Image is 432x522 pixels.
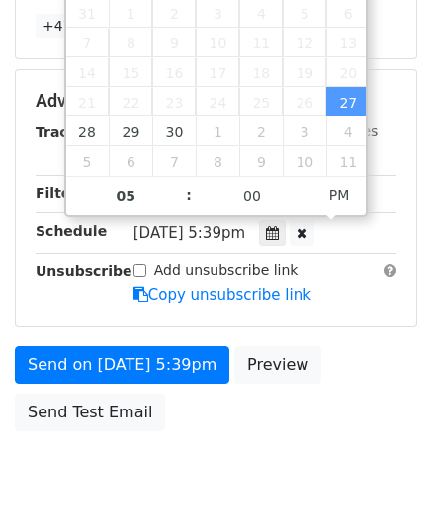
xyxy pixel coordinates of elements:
[196,146,239,176] span: October 8, 2025
[196,116,239,146] span: October 1, 2025
[152,87,196,116] span: September 23, 2025
[66,87,110,116] span: September 21, 2025
[66,146,110,176] span: October 5, 2025
[196,87,239,116] span: September 24, 2025
[326,28,370,57] span: September 13, 2025
[283,116,326,146] span: October 3, 2025
[36,124,102,140] strong: Tracking
[283,146,326,176] span: October 10, 2025
[133,286,311,304] a: Copy unsubscribe link
[15,346,229,384] a: Send on [DATE] 5:39pm
[109,146,152,176] span: October 6, 2025
[239,87,283,116] span: September 25, 2025
[186,176,192,215] span: :
[239,116,283,146] span: October 2, 2025
[66,57,110,87] span: September 14, 2025
[15,394,165,431] a: Send Test Email
[152,57,196,87] span: September 16, 2025
[196,28,239,57] span: September 10, 2025
[109,116,152,146] span: September 29, 2025
[239,28,283,57] span: September 11, 2025
[283,87,326,116] span: September 26, 2025
[109,87,152,116] span: September 22, 2025
[283,57,326,87] span: September 19, 2025
[326,57,370,87] span: September 20, 2025
[326,116,370,146] span: October 4, 2025
[326,146,370,176] span: October 11, 2025
[36,186,86,201] strong: Filters
[154,261,299,281] label: Add unsubscribe link
[196,57,239,87] span: September 17, 2025
[234,346,321,384] a: Preview
[36,263,132,279] strong: Unsubscribe
[152,28,196,57] span: September 9, 2025
[283,28,326,57] span: September 12, 2025
[312,176,367,215] span: Click to toggle
[109,57,152,87] span: September 15, 2025
[326,87,370,116] span: September 27, 2025
[239,57,283,87] span: September 18, 2025
[152,146,196,176] span: October 7, 2025
[192,177,312,216] input: Minute
[36,14,119,38] a: +47 more
[36,223,107,239] strong: Schedule
[133,224,245,242] span: [DATE] 5:39pm
[239,146,283,176] span: October 9, 2025
[152,116,196,146] span: September 30, 2025
[66,28,110,57] span: September 7, 2025
[36,90,396,112] h5: Advanced
[333,427,432,522] iframe: Chat Widget
[66,177,187,216] input: Hour
[66,116,110,146] span: September 28, 2025
[109,28,152,57] span: September 8, 2025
